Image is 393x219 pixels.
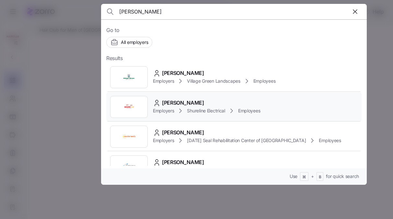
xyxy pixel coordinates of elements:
span: + [311,173,314,180]
span: Village Green Landscapes [187,78,240,84]
span: Employers [153,137,174,144]
img: Employer logo [122,130,135,143]
button: All employers [106,37,152,48]
span: Results [106,54,123,62]
img: Employer logo [122,71,135,84]
span: Use [290,173,297,180]
span: ⌘ [302,174,306,180]
span: [PERSON_NAME] [162,158,204,166]
span: Go to [106,26,362,34]
span: [PERSON_NAME] [162,129,204,137]
span: [PERSON_NAME] [162,99,204,107]
span: Employees [319,137,341,144]
span: Employees [238,108,260,114]
span: Employees [253,78,275,84]
span: All employers [121,39,148,46]
span: Shureline Electrical [187,108,225,114]
span: Employers [153,78,174,84]
span: [DATE] Seal Rehabilitation Center of [GEOGRAPHIC_DATA] [187,137,306,144]
img: Employer logo [122,100,135,113]
span: Employers [153,108,174,114]
img: Employer logo [122,160,135,173]
span: [PERSON_NAME] [162,69,204,77]
span: for quick search [326,173,359,180]
span: B [319,174,321,180]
